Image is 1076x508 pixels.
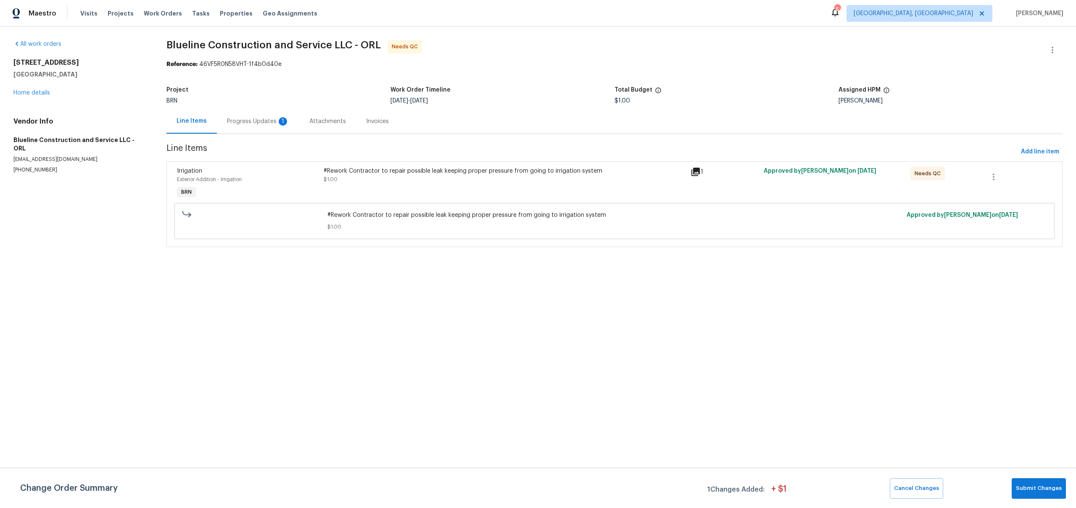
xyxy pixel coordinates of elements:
[410,98,428,104] span: [DATE]
[907,212,1018,218] span: Approved by [PERSON_NAME] on
[390,87,451,93] h5: Work Order Timeline
[13,166,146,174] p: [PHONE_NUMBER]
[834,5,840,13] div: 6
[915,169,944,178] span: Needs QC
[13,136,146,153] h5: Blueline Construction and Service LLC - ORL
[883,87,890,98] span: The hpm assigned to this work order.
[327,211,902,219] span: #Rework Contractor to repair possible leak keeping proper pressure from going to irrigation system
[764,168,876,174] span: Approved by [PERSON_NAME] on
[390,98,428,104] span: -
[29,9,56,18] span: Maestro
[177,117,207,125] div: Line Items
[13,58,146,67] h2: [STREET_ADDRESS]
[390,98,408,104] span: [DATE]
[166,87,188,93] h5: Project
[309,117,346,126] div: Attachments
[166,98,177,104] span: BRN
[13,70,146,79] h5: [GEOGRAPHIC_DATA]
[392,42,421,51] span: Needs QC
[839,98,1063,104] div: [PERSON_NAME]
[177,177,242,182] span: Exterior Addition - Irrigation
[327,223,902,231] span: $1.00
[220,9,253,18] span: Properties
[691,167,759,177] div: 1
[839,87,881,93] h5: Assigned HPM
[178,188,195,196] span: BRN
[614,98,630,104] span: $1.00
[80,9,98,18] span: Visits
[263,9,317,18] span: Geo Assignments
[1021,147,1059,157] span: Add line item
[1013,9,1063,18] span: [PERSON_NAME]
[13,156,146,163] p: [EMAIL_ADDRESS][DOMAIN_NAME]
[13,90,50,96] a: Home details
[13,117,146,126] h4: Vendor Info
[166,40,381,50] span: Blueline Construction and Service LLC - ORL
[614,87,652,93] h5: Total Budget
[366,117,389,126] div: Invoices
[13,41,61,47] a: All work orders
[854,9,973,18] span: [GEOGRAPHIC_DATA], [GEOGRAPHIC_DATA]
[324,167,686,175] div: #Rework Contractor to repair possible leak keeping proper pressure from going to irrigation system
[108,9,134,18] span: Projects
[1018,144,1063,160] button: Add line item
[166,60,1063,68] div: 46VF5R0N58VHT-1f4b0d40e
[857,168,876,174] span: [DATE]
[144,9,182,18] span: Work Orders
[166,61,198,67] b: Reference:
[177,168,202,174] span: Irrigation
[655,87,662,98] span: The total cost of line items that have been proposed by Opendoor. This sum includes line items th...
[166,144,1018,160] span: Line Items
[324,177,338,182] span: $1.00
[227,117,289,126] div: Progress Updates
[192,11,210,16] span: Tasks
[279,117,287,126] div: 1
[999,212,1018,218] span: [DATE]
